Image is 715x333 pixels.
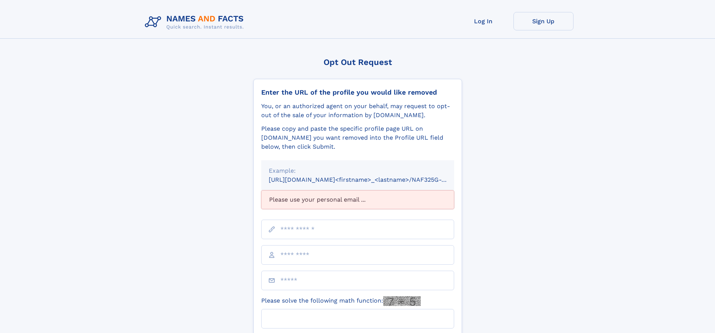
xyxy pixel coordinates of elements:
div: Example: [269,166,447,175]
small: [URL][DOMAIN_NAME]<firstname>_<lastname>/NAF325G-xxxxxxxx [269,176,468,183]
div: Enter the URL of the profile you would like removed [261,88,454,96]
img: Logo Names and Facts [142,12,250,32]
div: Opt Out Request [253,57,462,67]
a: Log In [453,12,513,30]
div: Please use your personal email ... [261,190,454,209]
a: Sign Up [513,12,574,30]
label: Please solve the following math function: [261,296,421,306]
div: Please copy and paste the specific profile page URL on [DOMAIN_NAME] you want removed into the Pr... [261,124,454,151]
div: You, or an authorized agent on your behalf, may request to opt-out of the sale of your informatio... [261,102,454,120]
